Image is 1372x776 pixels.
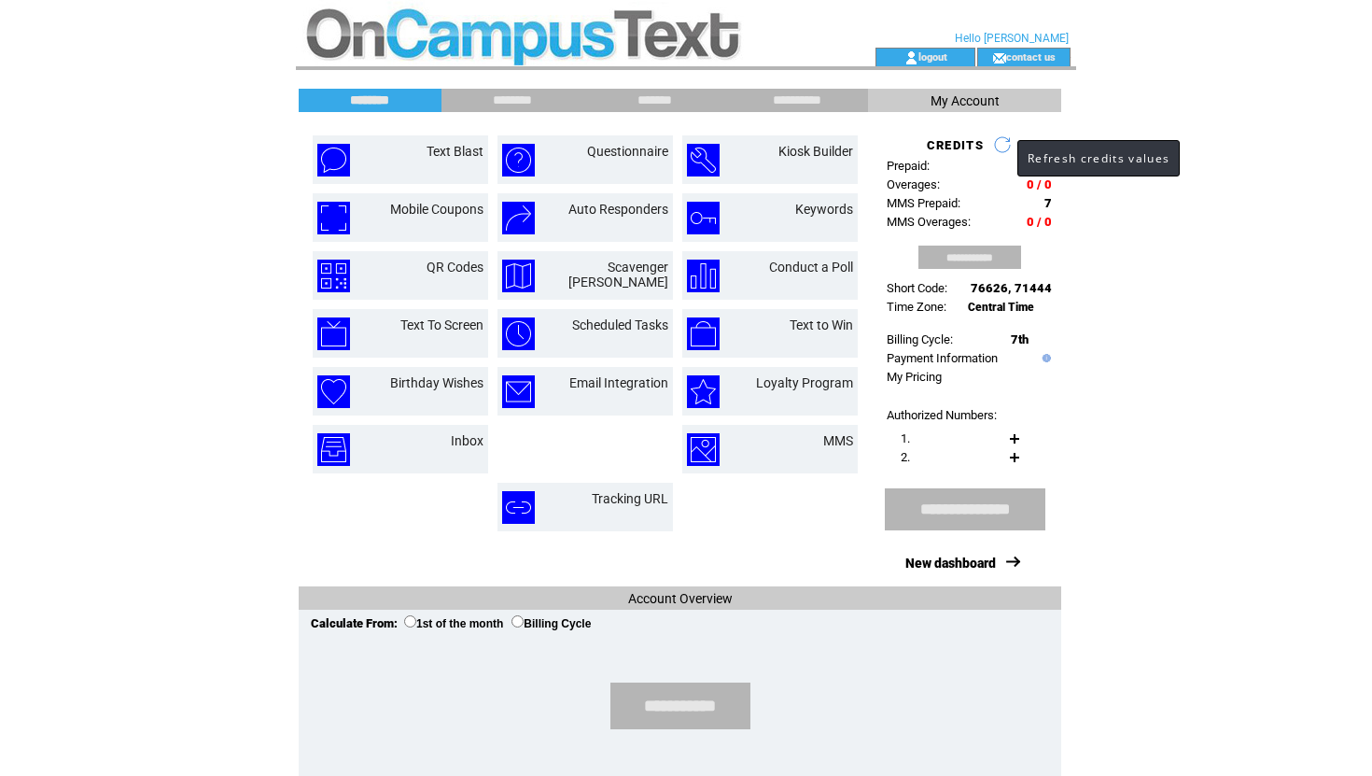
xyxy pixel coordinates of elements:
a: Auto Responders [568,202,668,217]
a: New dashboard [905,556,996,571]
img: text-blast.png [317,144,350,176]
a: Tracking URL [592,491,668,506]
a: Kiosk Builder [778,144,853,159]
img: auto-responders.png [502,202,535,234]
img: inbox.png [317,433,350,466]
span: Billing Cycle: [887,332,953,346]
label: Billing Cycle [511,617,591,630]
img: conduct-a-poll.png [687,260,720,292]
a: Keywords [795,202,853,217]
a: Conduct a Poll [769,260,853,275]
span: Calculate From: [311,616,398,630]
span: Refresh credits values [1028,150,1169,166]
span: 0 / 0 [1027,177,1052,191]
span: Authorized Numbers: [887,408,997,422]
img: loyalty-program.png [687,375,720,408]
a: Text to Win [790,317,853,332]
a: Mobile Coupons [390,202,483,217]
img: questionnaire.png [502,144,535,176]
a: Questionnaire [587,144,668,159]
img: help.gif [1038,354,1051,362]
label: 1st of the month [404,617,503,630]
a: Text Blast [427,144,483,159]
a: My Pricing [887,370,942,384]
img: text-to-screen.png [317,317,350,350]
img: mms.png [687,433,720,466]
span: Prepaid: [887,159,930,173]
span: Time Zone: [887,300,946,314]
a: contact us [1006,50,1056,63]
img: email-integration.png [502,375,535,408]
a: Text To Screen [400,317,483,332]
input: Billing Cycle [511,615,524,628]
span: MMS Overages: [887,215,971,229]
img: qr-codes.png [317,260,350,292]
img: kiosk-builder.png [687,144,720,176]
a: Scavenger [PERSON_NAME] [568,260,668,289]
span: 0 / 0 [1027,215,1052,229]
span: Hello [PERSON_NAME] [955,32,1069,45]
span: Short Code: [887,281,947,295]
img: mobile-coupons.png [317,202,350,234]
a: Email Integration [569,375,668,390]
span: Overages: [887,177,940,191]
input: 1st of the month [404,615,416,628]
span: 2. [901,450,910,464]
span: MMS Prepaid: [887,196,960,210]
span: Account Overview [628,591,733,606]
span: My Account [931,93,1000,108]
img: contact_us_icon.gif [992,50,1006,65]
img: keywords.png [687,202,720,234]
a: Inbox [451,433,483,448]
img: birthday-wishes.png [317,375,350,408]
span: 7 [1044,196,1052,210]
a: Scheduled Tasks [572,317,668,332]
img: text-to-win.png [687,317,720,350]
span: 76626, 71444 [971,281,1052,295]
a: Loyalty Program [756,375,853,390]
a: MMS [823,433,853,448]
span: CREDITS [927,138,984,152]
img: scavenger-hunt.png [502,260,535,292]
span: Central Time [968,301,1034,314]
img: tracking-url.png [502,491,535,524]
a: Birthday Wishes [390,375,483,390]
a: QR Codes [427,260,483,275]
a: logout [918,50,947,63]
img: account_icon.gif [904,50,918,65]
img: scheduled-tasks.png [502,317,535,350]
span: 1. [901,431,910,445]
span: 7th [1011,332,1029,346]
a: Payment Information [887,351,998,365]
